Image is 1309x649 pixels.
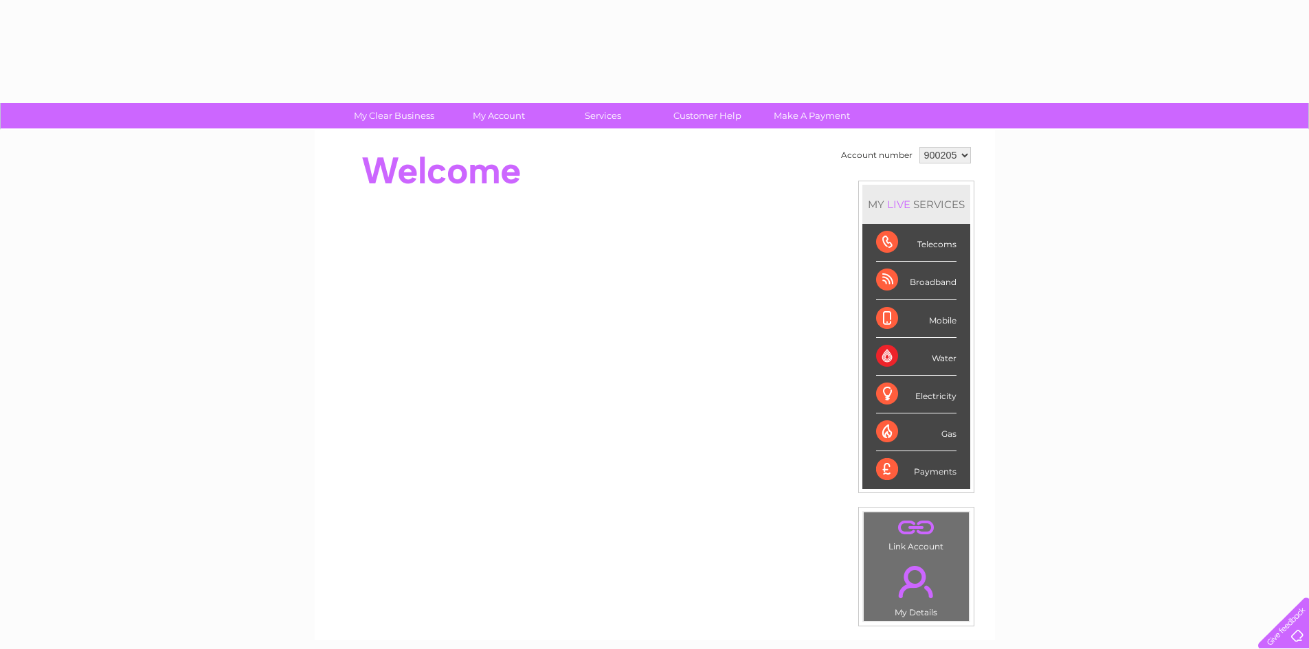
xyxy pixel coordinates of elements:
[876,413,956,451] div: Gas
[876,300,956,338] div: Mobile
[651,103,764,128] a: Customer Help
[876,376,956,413] div: Electricity
[876,262,956,299] div: Broadband
[867,516,965,540] a: .
[755,103,869,128] a: Make A Payment
[863,512,970,555] td: Link Account
[876,224,956,262] div: Telecoms
[337,103,451,128] a: My Clear Business
[867,558,965,606] a: .
[862,185,970,224] div: MY SERVICES
[863,554,970,622] td: My Details
[876,451,956,488] div: Payments
[546,103,660,128] a: Services
[838,144,916,167] td: Account number
[884,198,913,211] div: LIVE
[442,103,555,128] a: My Account
[876,338,956,376] div: Water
